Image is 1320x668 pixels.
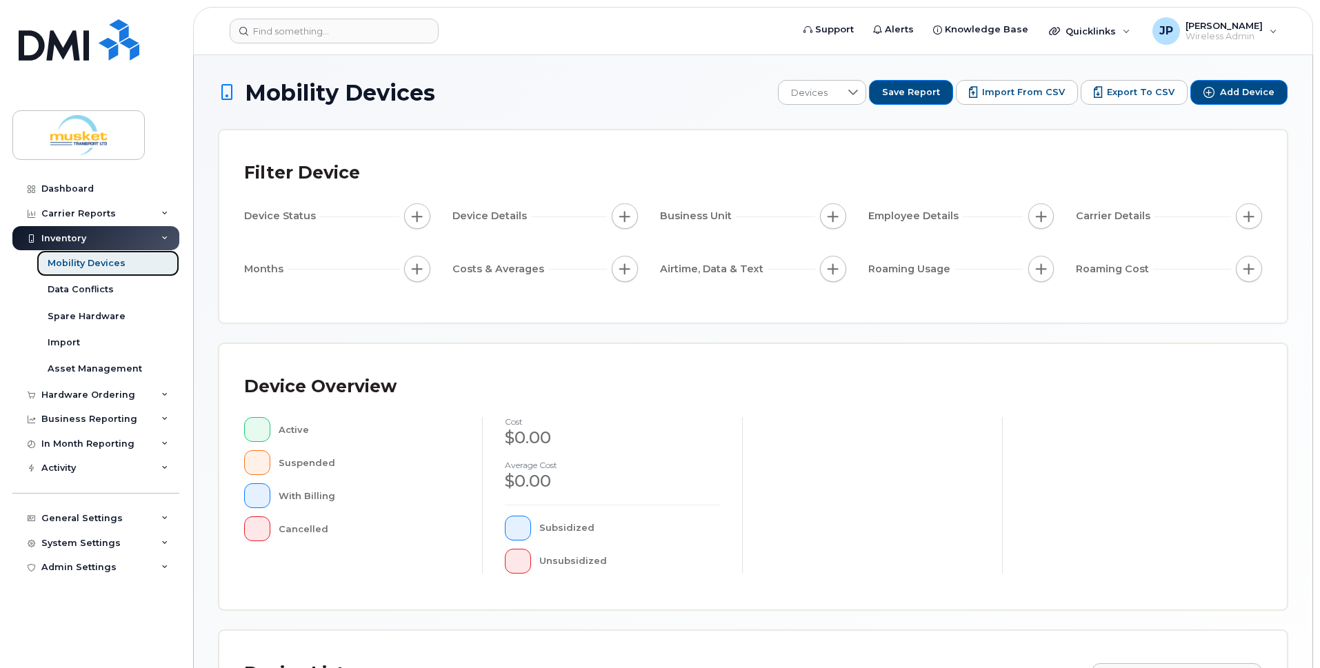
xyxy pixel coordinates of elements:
span: Airtime, Data & Text [660,262,768,276]
div: Suspended [279,450,461,475]
div: Unsubsidized [539,549,721,574]
div: Cancelled [279,516,461,541]
span: Save Report [882,86,940,99]
div: $0.00 [505,469,720,493]
div: With Billing [279,483,461,508]
button: Export to CSV [1081,80,1188,105]
button: Import from CSV [956,80,1078,105]
span: Add Device [1220,86,1274,99]
h4: cost [505,417,720,426]
span: Mobility Devices [245,81,435,105]
span: Devices [779,81,840,105]
button: Add Device [1190,80,1288,105]
span: Import from CSV [982,86,1065,99]
div: Filter Device [244,155,360,191]
span: Device Details [452,209,531,223]
h4: Average cost [505,460,720,469]
div: $0.00 [505,426,720,449]
span: Roaming Cost [1076,262,1153,276]
span: Roaming Usage [868,262,954,276]
div: Active [279,417,461,442]
button: Save Report [869,80,953,105]
span: Employee Details [868,209,963,223]
div: Device Overview [244,369,397,405]
span: Months [244,262,288,276]
span: Carrier Details [1076,209,1154,223]
span: Business Unit [660,209,736,223]
span: Costs & Averages [452,262,548,276]
span: Device Status [244,209,320,223]
div: Subsidized [539,516,721,540]
span: Export to CSV [1107,86,1174,99]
